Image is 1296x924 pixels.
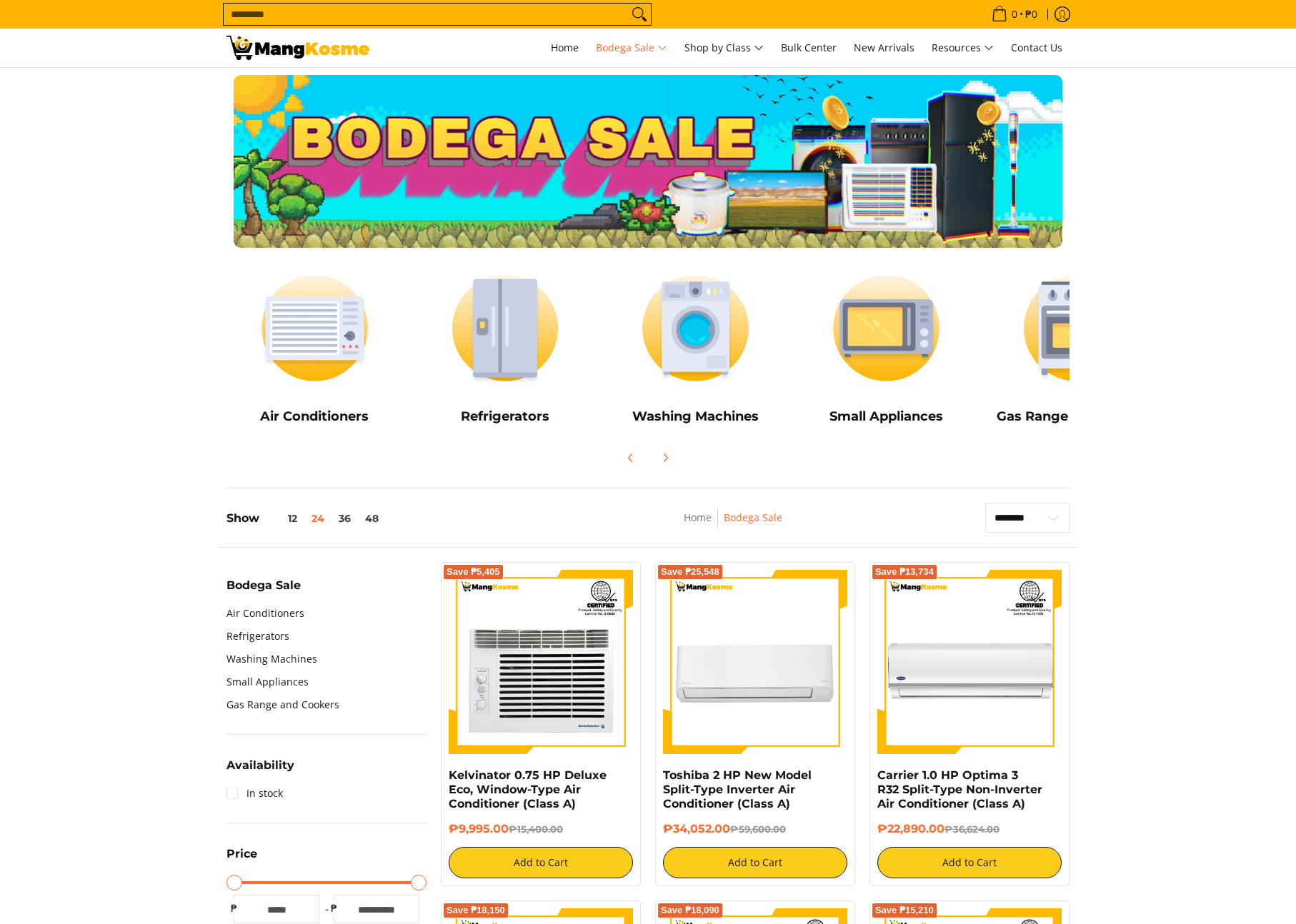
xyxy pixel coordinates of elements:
[226,671,309,693] a: Small Appliances
[661,568,719,576] span: Save ₱25,548
[226,580,301,602] summary: Open
[417,262,594,435] a: Refrigerators Refrigerators
[589,509,878,541] nav: Breadcrumbs
[589,29,674,67] a: Bodega Sale
[544,29,586,67] a: Home
[989,262,1165,394] img: Cookers
[226,760,294,782] summary: Open
[877,847,1062,878] button: Add to Cart
[649,442,681,473] button: Next
[607,408,784,425] h5: Washing Machines
[875,906,934,915] span: Save ₱15,210
[615,442,647,473] button: Previous
[449,847,633,878] button: Add to Cart
[384,29,1070,67] nav: Main Menu
[989,262,1165,435] a: Cookers Gas Range and Cookers
[226,262,403,394] img: Air Conditioners
[417,408,594,425] h5: Refrigerators
[663,822,847,836] h6: ₱34,052.00
[1010,9,1020,19] span: 0
[226,693,339,716] a: Gas Range and Cookers
[847,29,922,67] a: New Arrivals
[226,901,241,915] span: ₱
[944,823,1000,835] del: ₱36,624.00
[327,901,341,915] span: ₱
[661,906,719,915] span: Save ₱18,090
[932,39,994,57] span: Resources
[924,29,1001,67] a: Resources
[332,513,358,524] button: 36
[798,262,975,394] img: Small Appliances
[684,39,764,57] span: Shop by Class
[663,768,812,810] a: Toshiba 2 HP New Model Split-Type Inverter Air Conditioner (Class A)
[226,625,289,648] a: Refrigerators
[1011,41,1062,54] span: Contact Us
[226,36,369,60] img: Bodega Sale l Mang Kosme: Cost-Efficient &amp; Quality Home Appliances
[226,262,403,435] a: Air Conditioners Air Conditioners
[226,602,304,625] a: Air Conditioners
[417,262,594,394] img: Refrigerators
[684,511,712,524] a: Home
[877,822,1062,836] h6: ₱22,890.00
[447,568,500,576] span: Save ₱5,405
[607,262,784,394] img: Washing Machines
[226,408,403,425] h5: Air Conditioners
[730,823,786,835] del: ₱59,600.00
[677,29,771,67] a: Shop by Class
[358,513,386,524] button: 48
[551,41,579,54] span: Home
[509,823,563,835] del: ₱15,400.00
[259,513,304,524] button: 12
[854,41,914,54] span: New Arrivals
[628,4,651,25] button: Search
[449,570,633,754] img: Kelvinator 0.75 HP Deluxe Eco, Window-Type Air Conditioner (Class A)
[798,408,975,425] h5: Small Appliances
[989,408,1165,425] h5: Gas Range and Cookers
[607,262,784,435] a: Washing Machines Washing Machines
[226,511,386,526] h5: Show
[226,782,283,805] a: In stock
[987,6,1042,22] span: •
[774,29,844,67] a: Bulk Center
[304,513,332,524] button: 24
[1004,29,1070,67] a: Contact Us
[226,648,317,671] a: Washing Machines
[449,768,607,810] a: Kelvinator 0.75 HP Deluxe Eco, Window-Type Air Conditioner (Class A)
[875,568,934,576] span: Save ₱13,734
[877,768,1042,810] a: Carrier 1.0 HP Optima 3 R32 Split-Type Non-Inverter Air Conditioner (Class A)
[724,511,782,524] a: Bodega Sale
[596,39,667,57] span: Bodega Sale
[449,822,633,836] h6: ₱9,995.00
[663,570,847,754] img: Toshiba 2 HP New Model Split-Type Inverter Air Conditioner (Class A)
[447,906,505,915] span: Save ₱18,150
[877,570,1062,754] img: Carrier 1.0 HP Optima 3 R32 Split-Type Non-Inverter Air Conditioner (Class A)
[226,760,294,771] span: Availability
[226,848,257,870] summary: Open
[798,262,975,435] a: Small Appliances Small Appliances
[226,580,301,591] span: Bodega Sale
[781,41,837,54] span: Bulk Center
[663,847,847,878] button: Add to Cart
[1023,9,1040,19] span: ₱0
[226,848,257,860] span: Price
